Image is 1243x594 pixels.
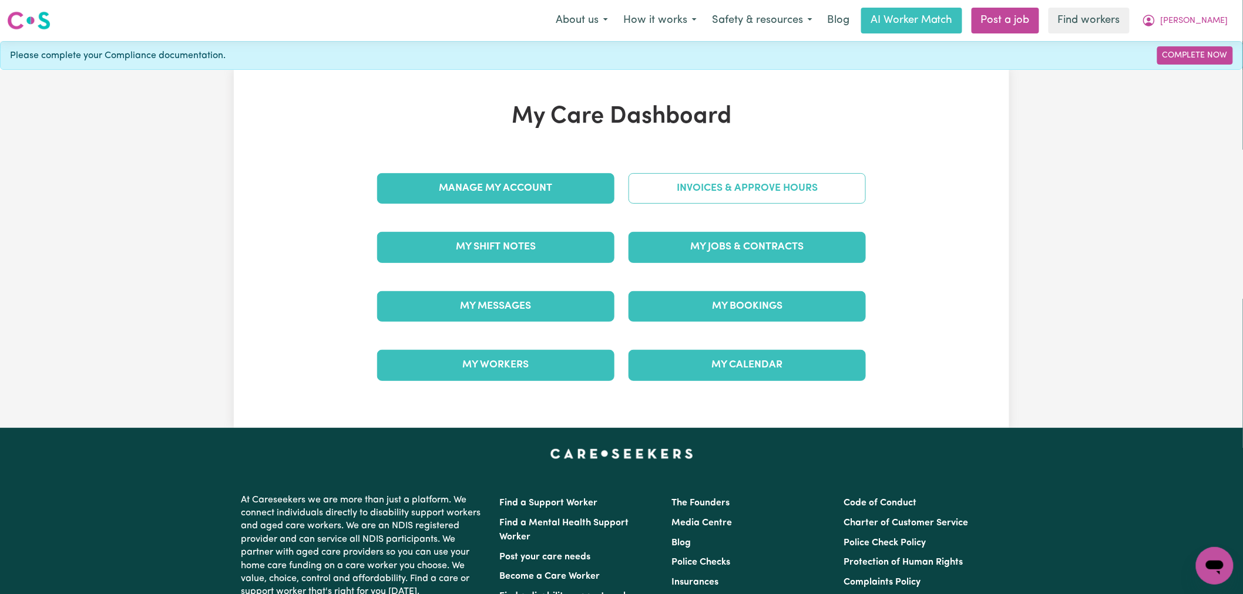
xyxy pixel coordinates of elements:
[550,449,693,458] a: Careseekers home page
[844,498,917,508] a: Code of Conduct
[499,518,629,542] a: Find a Mental Health Support Worker
[629,173,866,204] a: Invoices & Approve Hours
[629,350,866,380] a: My Calendar
[499,572,600,581] a: Become a Care Worker
[629,232,866,262] a: My Jobs & Contracts
[704,8,820,33] button: Safety & resources
[616,8,704,33] button: How it works
[1134,8,1236,33] button: My Account
[671,558,730,567] a: Police Checks
[10,49,226,63] span: Please complete your Compliance documentation.
[377,291,614,322] a: My Messages
[370,103,873,131] h1: My Care Dashboard
[820,8,856,33] a: Blog
[844,578,921,587] a: Complaints Policy
[1049,8,1130,33] a: Find workers
[844,558,963,567] a: Protection of Human Rights
[377,350,614,380] a: My Workers
[671,538,691,548] a: Blog
[7,7,51,34] a: Careseekers logo
[1161,15,1228,28] span: [PERSON_NAME]
[629,291,866,322] a: My Bookings
[377,173,614,204] a: Manage My Account
[548,8,616,33] button: About us
[1196,547,1234,585] iframe: Button to launch messaging window
[377,232,614,262] a: My Shift Notes
[844,538,926,548] a: Police Check Policy
[671,518,732,528] a: Media Centre
[844,518,969,528] a: Charter of Customer Service
[7,10,51,31] img: Careseekers logo
[861,8,962,33] a: AI Worker Match
[499,498,597,508] a: Find a Support Worker
[972,8,1039,33] a: Post a job
[1157,46,1233,65] a: Complete Now
[671,578,718,587] a: Insurances
[499,552,590,562] a: Post your care needs
[671,498,730,508] a: The Founders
